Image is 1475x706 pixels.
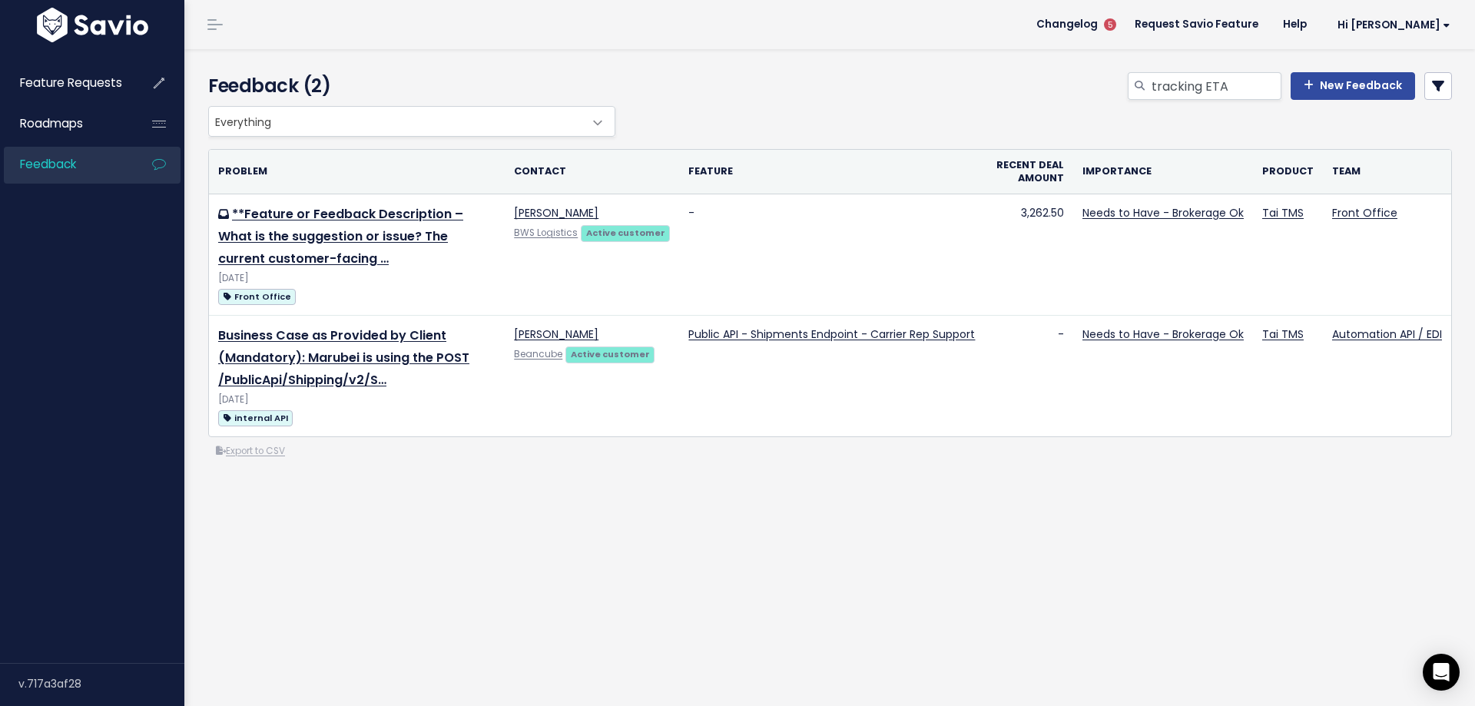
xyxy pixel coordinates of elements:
[1337,19,1450,31] span: Hi [PERSON_NAME]
[1262,205,1304,220] a: Tai TMS
[216,445,285,457] a: Export to CSV
[1423,654,1460,691] div: Open Intercom Messenger
[514,227,578,239] a: BWS Logistics
[1291,72,1415,100] a: New Feedback
[209,107,584,136] span: Everything
[505,150,679,194] th: Contact
[586,227,665,239] strong: Active customer
[208,106,615,137] span: Everything
[218,205,463,267] a: **Feature or Feedback Description – What is the suggestion or issue? The current customer-facing …
[1082,205,1244,220] a: Needs to Have - Brokerage Ok
[679,194,984,316] td: -
[984,150,1073,194] th: Recent deal amount
[571,348,650,360] strong: Active customer
[1150,72,1281,100] input: Search feedback...
[679,150,984,194] th: Feature
[218,408,293,427] a: internal API
[1122,13,1271,36] a: Request Savio Feature
[514,326,598,342] a: [PERSON_NAME]
[218,410,293,426] span: internal API
[18,664,184,704] div: v.717a3af28
[581,224,670,240] a: Active customer
[984,194,1073,316] td: 3,262.50
[1073,150,1253,194] th: Importance
[1332,205,1397,220] a: Front Office
[1036,19,1098,30] span: Changelog
[4,106,128,141] a: Roadmaps
[218,287,296,306] a: Front Office
[209,150,505,194] th: Problem
[688,326,975,342] a: Public API - Shipments Endpoint - Carrier Rep Support
[514,348,562,360] a: Beancube
[218,289,296,305] span: Front Office
[218,270,496,287] div: [DATE]
[984,316,1073,437] td: -
[1332,326,1442,342] a: Automation API / EDI
[4,147,128,182] a: Feedback
[1271,13,1319,36] a: Help
[20,115,83,131] span: Roadmaps
[218,392,496,408] div: [DATE]
[514,205,598,220] a: [PERSON_NAME]
[4,65,128,101] a: Feature Requests
[1262,326,1304,342] a: Tai TMS
[33,8,152,42] img: logo-white.9d6f32f41409.svg
[565,346,655,361] a: Active customer
[218,326,469,389] a: Business Case as Provided by Client (Mandatory): Marubei is using the POST /PublicApi/Shipping/v2/S…
[1323,150,1451,194] th: Team
[20,156,76,172] span: Feedback
[1104,18,1116,31] span: 5
[208,72,608,100] h4: Feedback (2)
[1253,150,1323,194] th: Product
[20,75,122,91] span: Feature Requests
[1319,13,1463,37] a: Hi [PERSON_NAME]
[1082,326,1244,342] a: Needs to Have - Brokerage Ok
